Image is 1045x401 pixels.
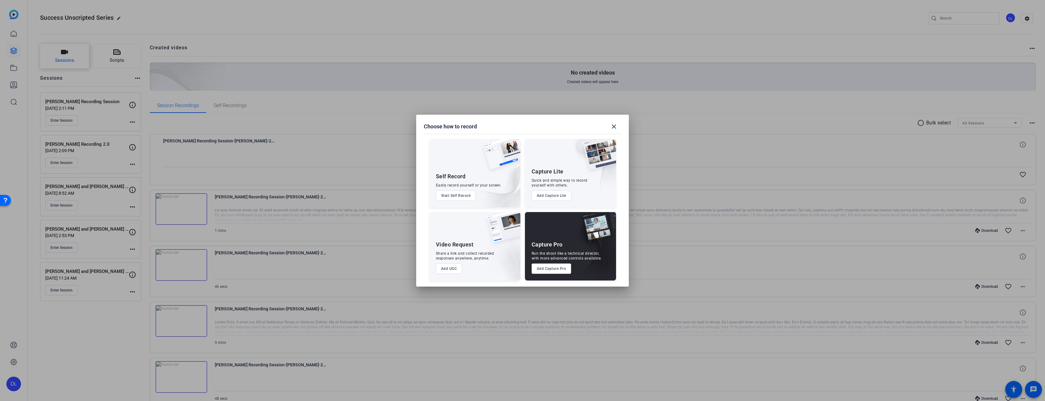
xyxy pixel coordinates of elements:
button: Start Self Record [436,190,476,201]
div: Self Record [436,173,466,180]
div: Quick and simple way to record yourself with others. [532,178,588,188]
img: embarkstudio-self-record.png [468,152,520,207]
div: Easily record yourself or your screen. [436,183,502,188]
button: Add Capture Pro [532,263,571,274]
button: Add UGC [436,263,462,274]
img: self-record.png [478,139,520,176]
img: embarkstudio-capture-lite.png [562,139,616,200]
img: capture-pro.png [576,212,616,249]
mat-icon: close [610,123,618,130]
img: ugc-content.png [483,212,520,249]
img: embarkstudio-ugc-content.png [485,231,520,281]
img: embarkstudio-capture-pro.png [571,220,616,281]
img: capture-lite.png [578,139,616,176]
div: Share a link and collect recorded responses anywhere, anytime. [436,251,494,261]
div: Video Request [436,241,474,248]
div: Run the shoot like a technical director, with more advanced controls available. [532,251,602,261]
h1: Choose how to record [424,123,477,130]
div: Capture Pro [532,241,563,248]
button: Add Capture Lite [532,190,571,201]
div: Capture Lite [532,168,564,175]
